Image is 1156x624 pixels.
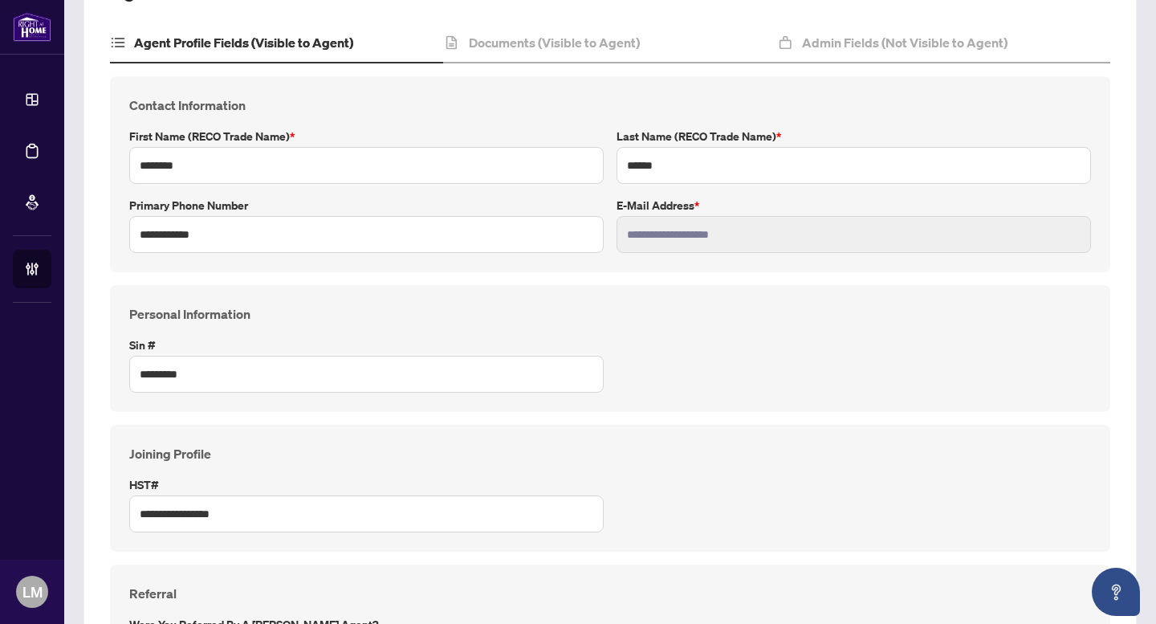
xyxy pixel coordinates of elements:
button: Open asap [1092,568,1140,616]
label: Primary Phone Number [129,197,604,214]
img: logo [13,12,51,42]
h4: Admin Fields (Not Visible to Agent) [802,33,1007,52]
label: Sin # [129,336,604,354]
label: Last Name (RECO Trade Name) [617,128,1091,145]
h4: Joining Profile [129,444,1091,463]
h4: Agent Profile Fields (Visible to Agent) [134,33,353,52]
label: E-mail Address [617,197,1091,214]
label: HST# [129,476,604,494]
h4: Contact Information [129,96,1091,115]
h4: Referral [129,584,1091,603]
label: First Name (RECO Trade Name) [129,128,604,145]
h4: Personal Information [129,304,1091,324]
h4: Documents (Visible to Agent) [469,33,640,52]
span: LM [22,581,43,603]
